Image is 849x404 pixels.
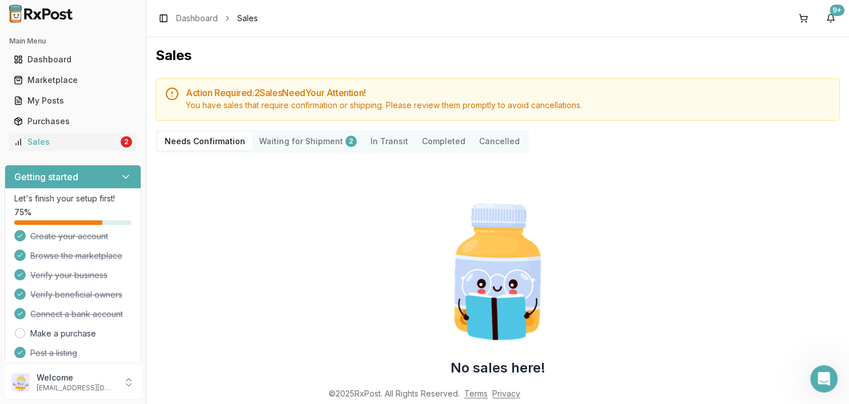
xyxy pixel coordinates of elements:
[30,347,77,359] span: Post a listing
[30,270,107,281] span: Verify your business
[415,132,472,150] button: Completed
[237,13,258,24] span: Sales
[158,132,252,150] button: Needs Confirmation
[176,13,258,24] nav: breadcrumb
[810,365,838,393] iframe: Intercom live chat
[14,170,78,184] h3: Getting started
[425,199,571,345] img: Smart Pill Bottle
[5,71,141,89] button: Marketplace
[451,359,545,377] h2: No sales here!
[30,250,122,262] span: Browse the marketplace
[9,132,137,152] a: Sales2
[14,74,132,86] div: Marketplace
[30,328,96,339] a: Make a purchase
[9,111,137,132] a: Purchases
[9,37,137,46] h2: Main Menu
[472,132,527,150] button: Cancelled
[37,372,116,383] p: Welcome
[5,133,141,151] button: Sales2
[464,389,488,398] a: Terms
[11,373,30,391] img: User avatar
[14,95,132,106] div: My Posts
[176,13,218,24] a: Dashboard
[37,383,116,393] p: [EMAIL_ADDRESS][DOMAIN_NAME]
[30,308,123,320] span: Connect a bank account
[121,136,132,148] div: 2
[14,54,132,65] div: Dashboard
[5,112,141,130] button: Purchases
[14,207,31,218] span: 75 %
[364,132,415,150] button: In Transit
[345,136,357,147] div: 2
[252,132,364,150] button: Waiting for Shipment
[14,136,118,148] div: Sales
[186,88,830,97] h5: Action Required: 2 Sale s Need Your Attention!
[14,193,131,204] p: Let's finish your setup first!
[5,5,78,23] img: RxPost Logo
[30,289,122,300] span: Verify beneficial owners
[14,116,132,127] div: Purchases
[9,90,137,111] a: My Posts
[9,49,137,70] a: Dashboard
[830,5,844,16] div: 9+
[186,100,830,111] div: You have sales that require confirmation or shipping. Please review them promptly to avoid cancel...
[822,9,840,27] button: 9+
[492,389,520,398] a: Privacy
[5,50,141,69] button: Dashboard
[5,92,141,110] button: My Posts
[156,46,840,65] h1: Sales
[9,70,137,90] a: Marketplace
[30,231,108,242] span: Create your account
